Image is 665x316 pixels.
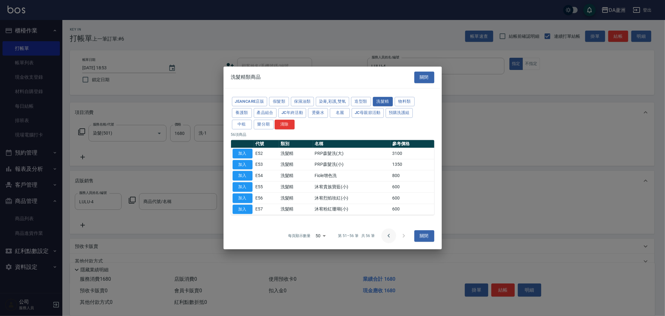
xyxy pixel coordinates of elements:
[386,108,413,118] button: 預購洗護組
[381,229,396,244] button: Go to previous page
[313,193,391,204] td: 沐宥烈焰玫紅(小)
[231,74,261,81] span: 洗髮精類商品
[414,72,434,83] button: 關閉
[279,204,313,215] td: 洗髮精
[391,140,434,148] th: 參考價格
[233,149,253,158] button: 加入
[313,140,391,148] th: 名稱
[391,159,434,170] td: 1350
[232,97,267,106] button: JeanCare店販
[308,108,328,118] button: 燙藥水
[313,159,391,170] td: PRP森髮洗(小)
[330,108,350,118] button: 名麗
[233,182,253,192] button: 加入
[352,108,384,118] button: JC母親節活動
[313,181,391,193] td: 沐宥貴族寶藍(小)
[395,97,415,106] button: 物料類
[391,148,434,159] td: 3100
[279,170,313,181] td: 洗髮精
[254,108,277,118] button: 產品組合
[254,170,279,181] td: E54
[291,97,314,106] button: 保濕油類
[391,170,434,181] td: 800
[232,108,252,118] button: 養護類
[254,193,279,204] td: E56
[313,170,391,181] td: Fiole增色洗
[232,120,252,129] button: 中租
[275,120,295,129] button: 清除
[233,160,253,170] button: 加入
[233,171,253,181] button: 加入
[279,148,313,159] td: 洗髮精
[231,132,434,137] p: 56 項商品
[278,108,306,118] button: JC年終活動
[351,97,371,106] button: 造型類
[233,205,253,214] button: 加入
[254,204,279,215] td: E57
[254,159,279,170] td: E53
[391,193,434,204] td: 600
[279,181,313,193] td: 洗髮精
[279,159,313,170] td: 洗髮精
[254,181,279,193] td: E55
[254,140,279,148] th: 代號
[279,193,313,204] td: 洗髮精
[269,97,289,106] button: 假髮類
[233,193,253,203] button: 加入
[313,228,328,244] div: 50
[414,230,434,242] button: 關閉
[254,120,274,129] button: 樂分期
[288,233,311,239] p: 每頁顯示數量
[391,204,434,215] td: 600
[391,181,434,193] td: 600
[338,233,375,239] p: 第 51–56 筆 共 56 筆
[313,148,391,159] td: PRP森髮洗(大)
[316,97,349,106] button: 染膏,彩護,雙氧
[373,97,393,106] button: 洗髮精
[254,148,279,159] td: E52
[313,204,391,215] td: 沐宥粉紅珊瑚(小)
[279,140,313,148] th: 類別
